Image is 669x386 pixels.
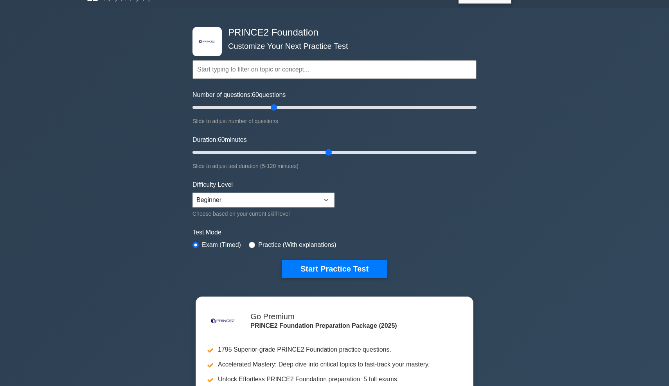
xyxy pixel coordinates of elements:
span: 60 [218,136,225,143]
span: 60 [252,91,259,98]
label: Test Mode [192,228,477,237]
label: Duration: minutes [192,135,247,145]
label: Number of questions: questions [192,90,286,100]
label: Practice (With explanations) [258,240,336,250]
label: Difficulty Level [192,180,233,189]
label: Exam (Timed) [202,240,241,250]
input: Start typing to filter on topic or concept... [192,60,477,79]
div: Slide to adjust test duration (5-120 minutes) [192,161,477,171]
button: Start Practice Test [282,260,387,278]
div: Slide to adjust number of questions [192,116,477,126]
div: Choose based on your current skill level [192,209,334,218]
h4: PRINCE2 Foundation [225,27,438,38]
